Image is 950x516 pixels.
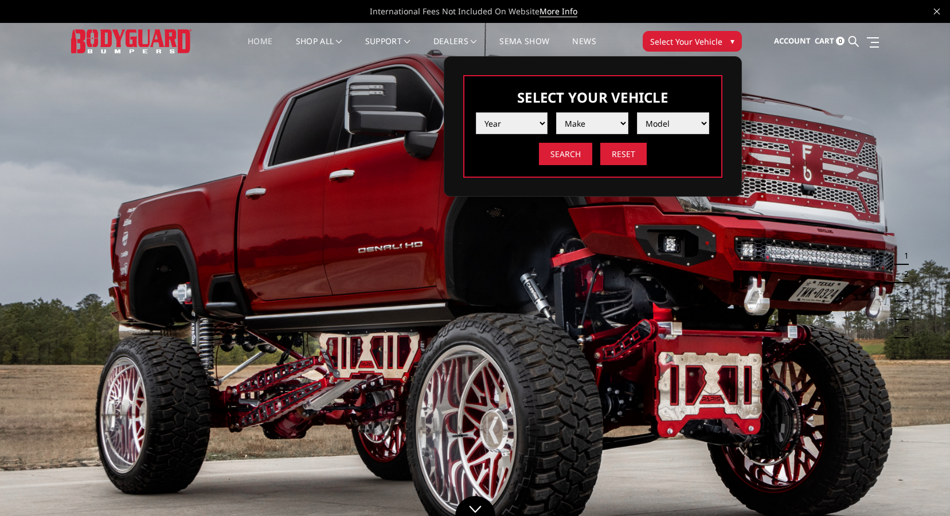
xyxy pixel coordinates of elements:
[539,6,577,17] a: More Info
[730,35,734,47] span: ▾
[815,36,834,46] span: Cart
[365,37,411,60] a: Support
[556,112,628,134] select: Please select the value from list.
[71,29,191,53] img: BODYGUARD BUMPERS
[774,26,811,57] a: Account
[572,37,596,60] a: News
[248,37,272,60] a: Home
[897,247,909,265] button: 1 of 5
[499,37,549,60] a: SEMA Show
[600,143,647,165] input: Reset
[296,37,342,60] a: shop all
[476,88,710,107] h3: Select Your Vehicle
[455,496,495,516] a: Click to Down
[836,37,845,45] span: 0
[433,37,477,60] a: Dealers
[539,143,592,165] input: Search
[897,320,909,338] button: 5 of 5
[476,112,548,134] select: Please select the value from list.
[643,31,742,52] button: Select Your Vehicle
[897,265,909,283] button: 2 of 5
[650,36,722,48] span: Select Your Vehicle
[815,26,845,57] a: Cart 0
[893,461,950,516] iframe: Chat Widget
[774,36,811,46] span: Account
[897,283,909,302] button: 3 of 5
[897,302,909,320] button: 4 of 5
